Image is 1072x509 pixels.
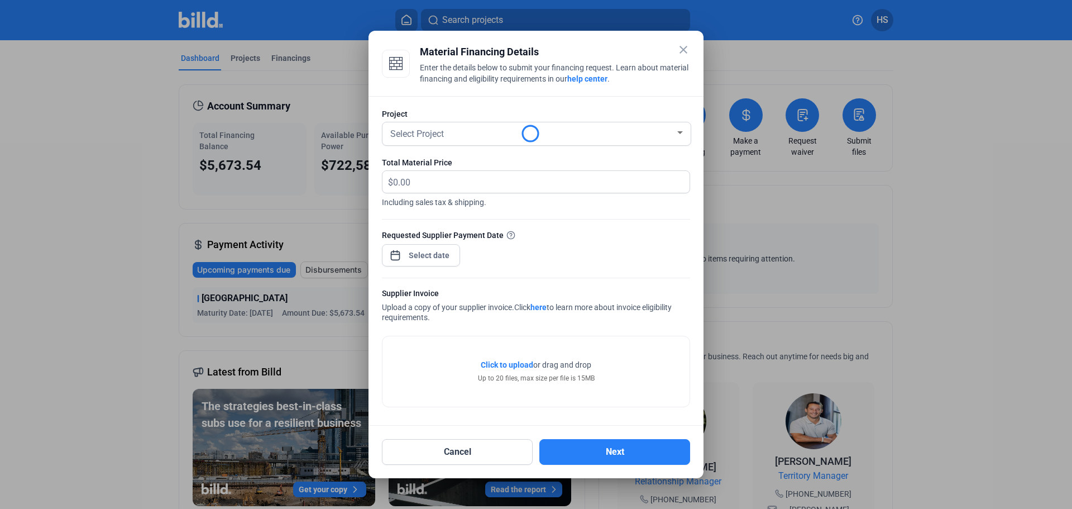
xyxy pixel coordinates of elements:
input: Select date [405,249,453,262]
mat-icon: close [677,43,690,56]
span: Including sales tax & shipping. [382,193,690,208]
input: 0.00 [393,171,677,193]
span: Select Project [390,129,444,139]
div: Material Financing Details [420,44,690,60]
div: Requested Supplier Payment Date [382,229,690,241]
button: Cancel [382,439,533,465]
span: Click to learn more about invoice eligibility requirements. [382,303,672,322]
div: Total Material Price [382,157,690,168]
span: or drag and drop [533,359,591,370]
div: Up to 20 files, max size per file is 15MB [478,373,595,383]
div: Enter the details below to submit your financing request. Learn about material financing and elig... [420,62,690,87]
span: Click to upload [481,360,533,369]
div: Upload a copy of your supplier invoice. [382,288,690,325]
a: here [530,303,547,312]
span: $ [382,171,393,189]
button: Next [539,439,690,465]
div: Project [382,108,690,120]
button: Open calendar [390,244,401,255]
span: . [607,74,610,83]
a: help center [567,74,607,83]
div: Supplier Invoice [382,288,690,302]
